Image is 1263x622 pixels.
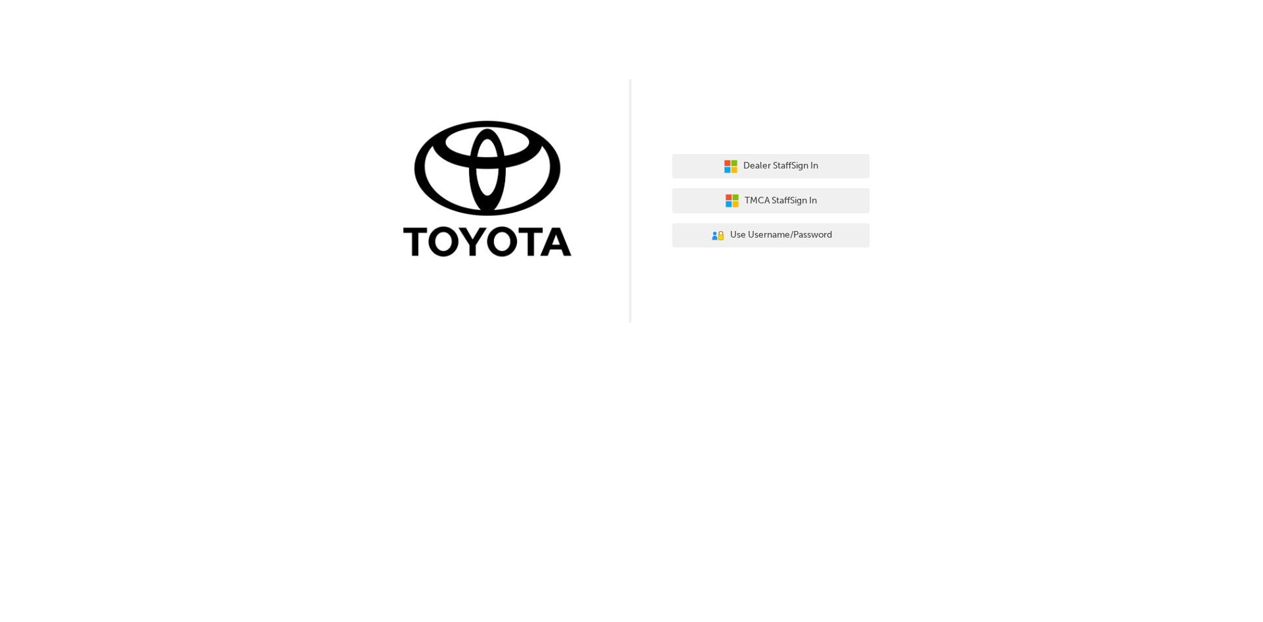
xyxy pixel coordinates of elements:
[672,154,870,179] button: Dealer StaffSign In
[672,188,870,213] button: TMCA StaffSign In
[672,223,870,248] button: Use Username/Password
[730,228,832,243] span: Use Username/Password
[393,118,591,263] img: Trak
[745,194,817,209] span: TMCA Staff Sign In
[743,159,818,174] span: Dealer Staff Sign In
